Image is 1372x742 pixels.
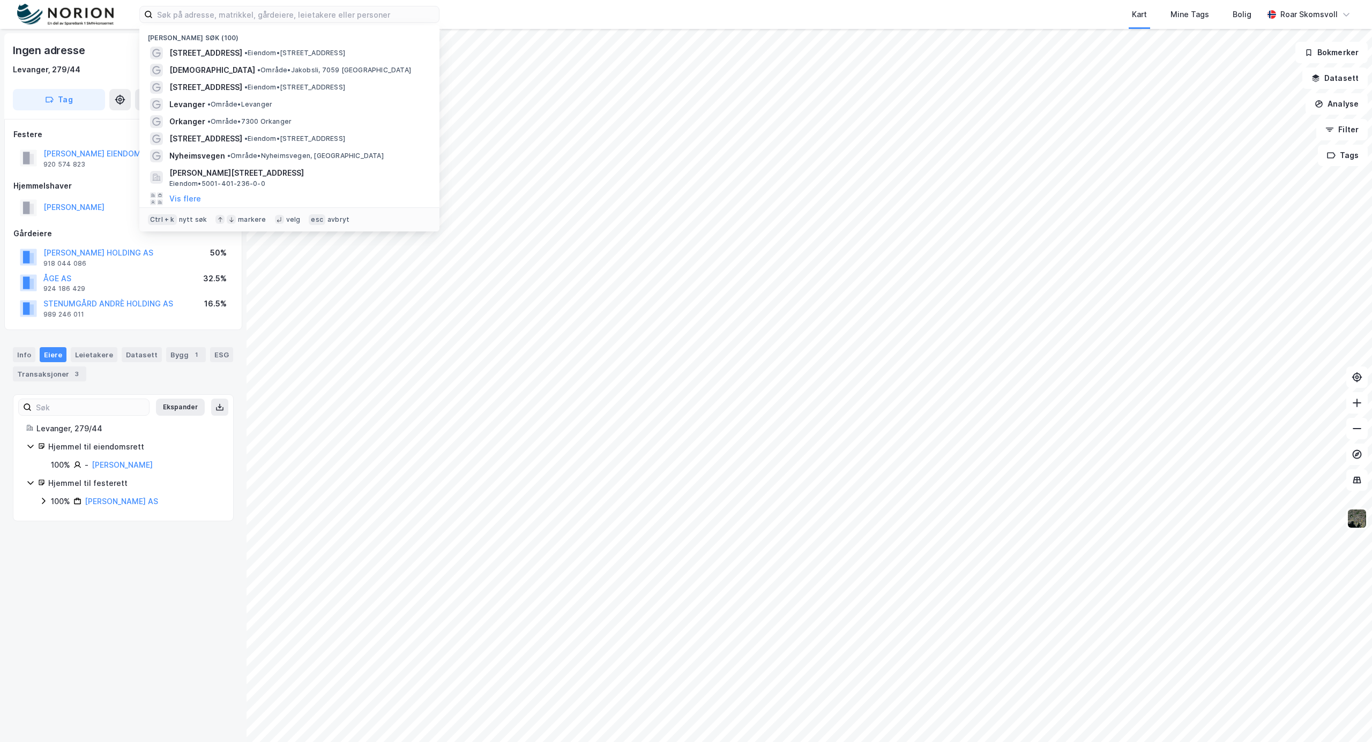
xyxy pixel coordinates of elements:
div: avbryt [327,215,349,224]
div: Bolig [1233,8,1251,21]
button: Vis flere [169,192,201,205]
div: Info [13,347,35,362]
img: 9k= [1347,508,1367,529]
div: 3 [71,369,82,379]
div: ESG [210,347,233,362]
div: velg [286,215,301,224]
a: [PERSON_NAME] AS [85,497,158,506]
div: Levanger, 279/44 [36,422,220,435]
span: • [244,83,248,91]
a: [PERSON_NAME] [92,460,153,469]
span: Område • Jakobsli, 7059 [GEOGRAPHIC_DATA] [257,66,411,74]
div: esc [309,214,325,225]
span: Nyheimsvegen [169,149,225,162]
span: • [207,117,211,125]
div: Hjemmelshaver [13,179,233,192]
div: Eiere [40,347,66,362]
button: Ekspander [156,399,205,416]
div: Bygg [166,347,206,362]
button: Filter [1316,119,1368,140]
span: • [257,66,260,74]
span: Område • 7300 Orkanger [207,117,292,126]
span: Eiendom • [STREET_ADDRESS] [244,134,345,143]
div: 100% [51,495,70,508]
div: 100% [51,459,70,471]
div: Levanger, 279/44 [13,63,80,76]
div: 918 044 086 [43,259,86,268]
button: Analyse [1306,93,1368,115]
button: Tag [13,89,105,110]
span: • [244,49,248,57]
button: Datasett [1302,68,1368,89]
span: [STREET_ADDRESS] [169,81,242,94]
div: Ctrl + k [148,214,177,225]
span: [PERSON_NAME][STREET_ADDRESS] [169,167,427,179]
div: Festere [13,128,233,141]
div: markere [238,215,266,224]
div: 32.5% [203,272,227,285]
div: 50% [210,246,227,259]
button: Tags [1318,145,1368,166]
div: Roar Skomsvoll [1280,8,1338,21]
button: Bokmerker [1295,42,1368,63]
span: Område • Levanger [207,100,272,109]
div: Datasett [122,347,162,362]
div: Hjemmel til eiendomsrett [48,440,220,453]
div: Hjemmel til festerett [48,477,220,490]
span: [DEMOGRAPHIC_DATA] [169,64,255,77]
div: - [85,459,88,471]
div: Kart [1132,8,1147,21]
div: 924 186 429 [43,284,85,293]
div: 16.5% [204,297,227,310]
div: [PERSON_NAME] søk (100) [139,25,439,44]
span: • [227,152,230,160]
input: Søk på adresse, matrikkel, gårdeiere, leietakere eller personer [153,6,439,23]
div: 989 246 011 [43,310,84,319]
span: Levanger [169,98,205,111]
span: Eiendom • 5001-401-236-0-0 [169,179,265,188]
img: norion-logo.80e7a08dc31c2e691866.png [17,4,114,26]
div: nytt søk [179,215,207,224]
span: • [244,134,248,143]
div: 920 574 823 [43,160,85,169]
div: Transaksjoner [13,366,86,381]
div: Leietakere [71,347,117,362]
span: [STREET_ADDRESS] [169,47,242,59]
input: Søk [32,399,149,415]
span: Orkanger [169,115,205,128]
span: [STREET_ADDRESS] [169,132,242,145]
span: Område • Nyheimsvegen, [GEOGRAPHIC_DATA] [227,152,384,160]
div: 1 [191,349,202,360]
div: Mine Tags [1170,8,1209,21]
span: Eiendom • [STREET_ADDRESS] [244,83,345,92]
iframe: Chat Widget [1318,691,1372,742]
div: Gårdeiere [13,227,233,240]
div: Ingen adresse [13,42,87,59]
span: • [207,100,211,108]
span: Eiendom • [STREET_ADDRESS] [244,49,345,57]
